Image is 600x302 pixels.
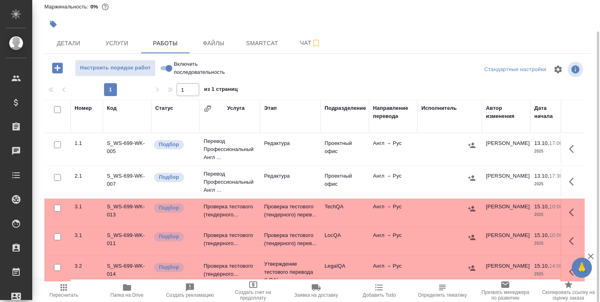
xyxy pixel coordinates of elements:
div: Этап [264,104,277,112]
button: Заявка на доставку [285,279,348,302]
button: Пересчитать [32,279,95,302]
p: Редактура [264,139,317,147]
p: 15.10, [534,232,549,238]
p: 2025 [534,239,567,247]
p: Подбор [159,263,179,271]
p: 13.10, [534,173,549,179]
td: Англ → Рус [369,199,417,227]
div: Код [107,104,117,112]
td: Проектный офис [321,168,369,196]
p: 15.10, [534,263,549,269]
p: 13.10, [534,140,549,146]
span: Определить тематику [418,292,467,298]
button: Здесь прячутся важные кнопки [564,172,583,191]
p: 14:00 [549,263,562,269]
button: Скопировать ссылку на оценку заказа [537,279,600,302]
div: split button [482,63,548,76]
div: 2.1 [75,172,99,180]
td: S_WS-699-WK-007 [103,168,151,196]
p: Маржинальность: [44,4,90,10]
span: Призвать менеджера по развитию [479,289,532,301]
p: Редактура [264,172,317,180]
div: 3.1 [75,203,99,211]
span: Создать рекламацию [166,292,214,298]
p: Проверка тестового (тендерного) перев... [264,203,317,219]
button: Создать счет на предоплату [221,279,284,302]
p: 10:00 [549,232,562,238]
p: 17:30 [549,173,562,179]
button: Определить тематику [411,279,474,302]
p: Подбор [159,141,179,149]
div: 3.2 [75,262,99,270]
td: LegalQA [321,258,369,286]
button: 0.00 RUB; [100,2,110,12]
button: Добавить работу [46,60,69,76]
div: 1.1 [75,139,99,147]
td: Перевод Профессиональный Англ ... [200,166,260,198]
span: Папка на Drive [110,292,144,298]
div: Исполнитель [421,104,457,112]
td: Англ → Рус [369,227,417,256]
span: Создать счет на предоплату [226,289,279,301]
td: Проверка тестового (тендерного... [200,199,260,227]
span: Пересчитать [50,292,78,298]
span: Чат [291,38,330,48]
span: Посмотреть информацию [568,62,585,77]
div: Дата начала [534,104,567,120]
td: S_WS-699-WK-011 [103,227,151,256]
p: 0% [90,4,100,10]
div: Можно подбирать исполнителей [153,139,196,150]
td: [PERSON_NAME] [482,168,530,196]
div: Можно подбирать исполнителей [153,231,196,242]
button: Здесь прячутся важные кнопки [564,231,583,251]
p: 2025 [534,180,567,188]
p: 2025 [534,211,567,219]
button: Папка на Drive [95,279,158,302]
p: 10:00 [549,203,562,210]
button: Создать рекламацию [158,279,221,302]
div: 3.1 [75,231,99,239]
span: Работы [146,38,185,48]
p: 2025 [534,147,567,155]
button: Сгруппировать [204,105,212,113]
td: [PERSON_NAME] [482,135,530,164]
p: 15.10, [534,203,549,210]
td: Проектный офис [321,135,369,164]
span: Услуги [98,38,136,48]
svg: Подписаться [311,38,321,48]
span: Настроить таблицу [548,60,568,79]
div: Можно подбирать исполнителей [153,172,196,183]
td: Перевод Профессиональный Англ ... [200,133,260,166]
span: Скопировать ссылку на оценку заказа [542,289,595,301]
span: Детали [49,38,88,48]
span: Файлы [194,38,233,48]
p: Проверка тестового (тендерного) перев... [264,231,317,247]
td: Англ → Рус [369,135,417,164]
p: Подбор [159,204,179,212]
button: Здесь прячутся важные кнопки [564,139,583,159]
button: Назначить [466,139,478,151]
button: Здесь прячутся важные кнопки [564,203,583,222]
td: Англ → Рус [369,258,417,286]
td: [PERSON_NAME] [482,258,530,286]
td: [PERSON_NAME] [482,227,530,256]
td: LocQA [321,227,369,256]
td: Англ → Рус [369,168,417,196]
td: S_WS-699-WK-005 [103,135,151,164]
td: Проверка тестового (тендерного... [200,258,260,286]
div: Подразделение [325,104,366,112]
span: из 1 страниц [204,84,238,96]
div: Автор изменения [486,104,526,120]
td: TechQA [321,199,369,227]
span: Включить последовательность [174,60,225,76]
button: Назначить [466,203,478,215]
span: Заявка на доставку [294,292,338,298]
div: Можно подбирать исполнителей [153,203,196,214]
td: S_WS-699-WK-014 [103,258,151,286]
button: Добавить тэг [44,15,62,33]
td: Проверка тестового (тендерного... [200,227,260,256]
button: Добавить Todo [348,279,410,302]
p: Подбор [159,173,179,181]
td: [PERSON_NAME] [482,199,530,227]
td: S_WS-699-WK-013 [103,199,151,227]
